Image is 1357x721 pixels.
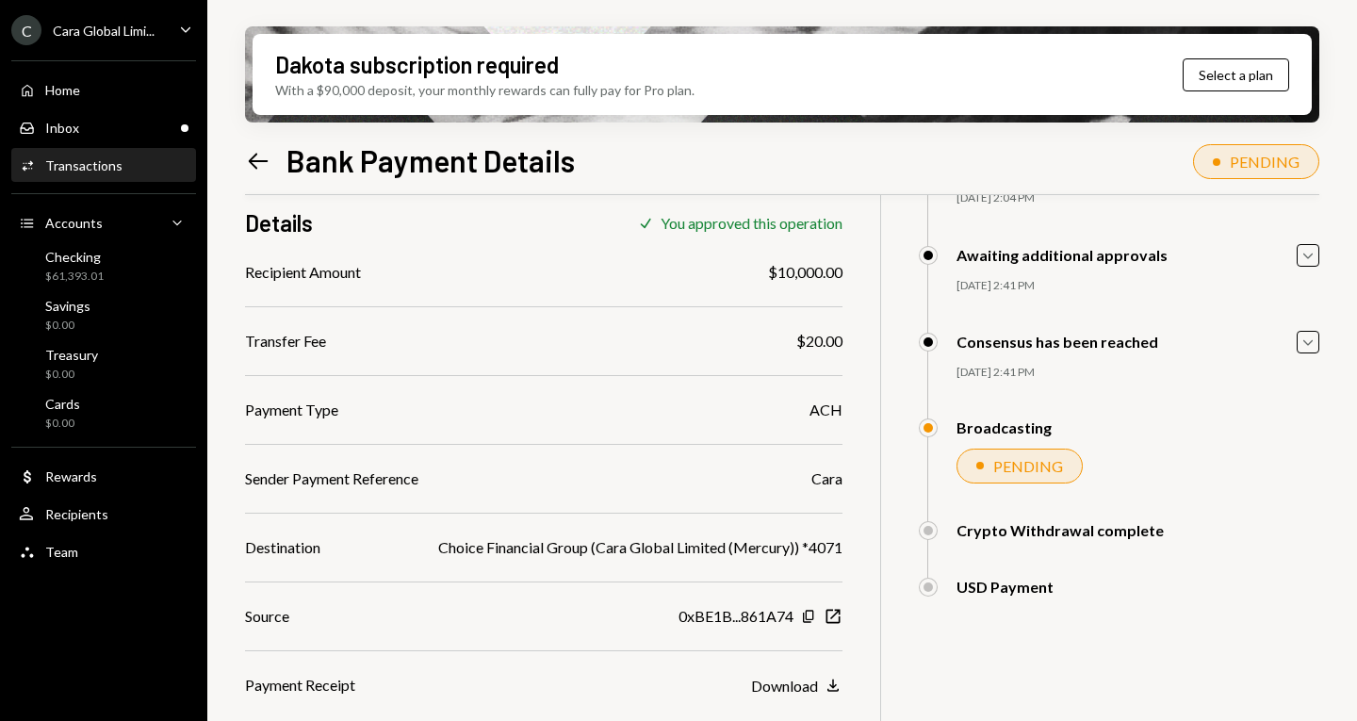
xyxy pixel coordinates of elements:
div: PENDING [993,457,1063,475]
div: Sender Payment Reference [245,467,418,490]
div: $10,000.00 [768,261,842,284]
div: [DATE] 2:04 PM [956,190,1319,206]
div: Team [45,544,78,560]
div: Checking [45,249,104,265]
div: $0.00 [45,318,90,334]
div: With a $90,000 deposit, your monthly rewards can fully pay for Pro plan. [275,80,695,100]
div: ACH [809,399,842,421]
div: [DATE] 2:41 PM [956,365,1319,381]
a: Recipients [11,497,196,531]
a: Accounts [11,205,196,239]
div: Accounts [45,215,103,231]
a: Cards$0.00 [11,390,196,435]
h1: Bank Payment Details [286,141,575,179]
div: $0.00 [45,367,98,383]
div: Recipient Amount [245,261,361,284]
div: 0xBE1B...861A74 [678,605,793,628]
div: Rewards [45,468,97,484]
div: You approved this operation [661,214,842,232]
div: Transactions [45,157,123,173]
div: $0.00 [45,416,80,432]
div: Payment Receipt [245,674,355,696]
h3: Details [245,207,313,238]
div: Payment Type [245,399,338,421]
button: Download [751,676,842,696]
div: Inbox [45,120,79,136]
div: Cards [45,396,80,412]
div: Home [45,82,80,98]
div: Choice Financial Group (Cara Global Limited (Mercury)) *4071 [438,536,842,559]
div: Broadcasting [956,418,1052,436]
div: Download [751,677,818,695]
a: Home [11,73,196,107]
a: Savings$0.00 [11,292,196,337]
a: Treasury$0.00 [11,341,196,386]
div: Recipients [45,506,108,522]
a: Rewards [11,459,196,493]
div: $61,393.01 [45,269,104,285]
div: Destination [245,536,320,559]
div: Savings [45,298,90,314]
div: USD Payment [956,578,1054,596]
div: Treasury [45,347,98,363]
button: Select a plan [1183,58,1289,91]
div: C [11,15,41,45]
div: [DATE] 2:41 PM [956,278,1319,294]
a: Checking$61,393.01 [11,243,196,288]
div: Source [245,605,289,628]
a: Team [11,534,196,568]
a: Transactions [11,148,196,182]
div: Cara Global Limi... [53,23,155,39]
div: Cara [811,467,842,490]
a: Inbox [11,110,196,144]
div: Crypto Withdrawal complete [956,521,1164,539]
div: $20.00 [796,330,842,352]
div: Dakota subscription required [275,49,559,80]
div: Awaiting additional approvals [956,246,1168,264]
div: Consensus has been reached [956,333,1158,351]
div: PENDING [1230,153,1300,171]
div: Transfer Fee [245,330,326,352]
